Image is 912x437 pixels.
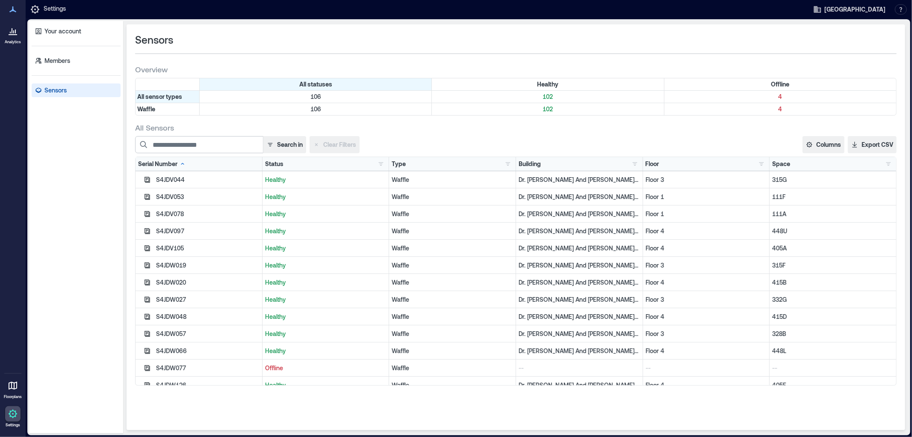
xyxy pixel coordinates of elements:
[156,347,260,355] div: S4JDW066
[848,136,897,153] button: Export CSV
[156,364,260,372] div: S4JDW077
[664,103,896,115] div: Filter by Type: Waffle & Status: Offline
[44,27,81,36] p: Your account
[392,347,513,355] div: Waffle
[265,381,387,389] p: Healthy
[772,381,894,389] p: 405E
[265,295,387,304] p: Healthy
[646,381,767,389] p: Floor 4
[156,227,260,235] div: S4JDV097
[265,364,387,372] p: Offline
[519,175,640,184] p: Dr. [PERSON_NAME] And [PERSON_NAME] [PERSON_NAME]
[519,193,640,201] p: Dr. [PERSON_NAME] And [PERSON_NAME] [PERSON_NAME]
[392,227,513,235] div: Waffle
[646,261,767,270] p: Floor 3
[519,364,640,372] p: --
[392,278,513,287] div: Waffle
[434,105,662,113] p: 102
[156,295,260,304] div: S4JDW027
[32,24,121,38] a: Your account
[156,261,260,270] div: S4JDW019
[2,21,24,47] a: Analytics
[156,175,260,184] div: S4JDV044
[772,244,894,253] p: 405A
[6,422,20,428] p: Settings
[772,160,790,168] div: Space
[156,193,260,201] div: S4JDV053
[392,261,513,270] div: Waffle
[392,175,513,184] div: Waffle
[646,347,767,355] p: Floor 4
[156,210,260,218] div: S4JDV078
[392,330,513,338] div: Waffle
[519,278,640,287] p: Dr. [PERSON_NAME] And [PERSON_NAME] [PERSON_NAME]
[265,193,387,201] p: Healthy
[201,92,430,101] p: 106
[265,227,387,235] p: Healthy
[1,375,24,402] a: Floorplans
[772,210,894,218] p: 111A
[265,160,283,168] div: Status
[772,330,894,338] p: 328B
[519,261,640,270] p: Dr. [PERSON_NAME] And [PERSON_NAME] [PERSON_NAME]
[32,83,121,97] a: Sensors
[646,175,767,184] p: Floor 3
[803,136,844,153] button: Columns
[646,295,767,304] p: Floor 3
[156,330,260,338] div: S4JDW057
[519,210,640,218] p: Dr. [PERSON_NAME] And [PERSON_NAME] [PERSON_NAME]
[265,330,387,338] p: Healthy
[519,160,541,168] div: Building
[519,330,640,338] p: Dr. [PERSON_NAME] And [PERSON_NAME] [PERSON_NAME]
[265,278,387,287] p: Healthy
[646,330,767,338] p: Floor 3
[156,312,260,321] div: S4JDW048
[519,381,640,389] p: Dr. [PERSON_NAME] And [PERSON_NAME] [PERSON_NAME]
[265,175,387,184] p: Healthy
[519,312,640,321] p: Dr. [PERSON_NAME] And [PERSON_NAME] [PERSON_NAME]
[519,227,640,235] p: Dr. [PERSON_NAME] And [PERSON_NAME] [PERSON_NAME]
[44,56,70,65] p: Members
[392,295,513,304] div: Waffle
[772,295,894,304] p: 332G
[646,312,767,321] p: Floor 4
[392,193,513,201] div: Waffle
[201,105,430,113] p: 106
[44,86,67,95] p: Sensors
[44,4,66,15] p: Settings
[646,160,659,168] div: Floor
[392,210,513,218] div: Waffle
[156,381,260,389] div: S4JDW126
[138,160,186,168] div: Serial Number
[519,347,640,355] p: Dr. [PERSON_NAME] And [PERSON_NAME] [PERSON_NAME]
[519,295,640,304] p: Dr. [PERSON_NAME] And [PERSON_NAME] [PERSON_NAME]
[265,261,387,270] p: Healthy
[392,381,513,389] div: Waffle
[434,92,662,101] p: 102
[772,193,894,201] p: 111F
[3,404,23,430] a: Settings
[519,244,640,253] p: Dr. [PERSON_NAME] And [PERSON_NAME] [PERSON_NAME]
[432,103,664,115] div: Filter by Type: Waffle & Status: Healthy
[666,105,894,113] p: 4
[772,227,894,235] p: 448U
[135,122,174,133] span: All Sensors
[392,312,513,321] div: Waffle
[200,78,432,90] div: All statuses
[811,3,888,16] button: [GEOGRAPHIC_DATA]
[646,364,767,372] p: --
[156,278,260,287] div: S4JDW020
[265,210,387,218] p: Healthy
[772,312,894,321] p: 415D
[432,78,664,90] div: Filter by Status: Healthy
[5,39,21,45] p: Analytics
[135,64,168,74] span: Overview
[772,364,894,372] p: --
[646,227,767,235] p: Floor 4
[135,33,173,47] span: Sensors
[265,347,387,355] p: Healthy
[4,394,22,399] p: Floorplans
[772,175,894,184] p: 315G
[646,193,767,201] p: Floor 1
[263,136,306,153] button: Search in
